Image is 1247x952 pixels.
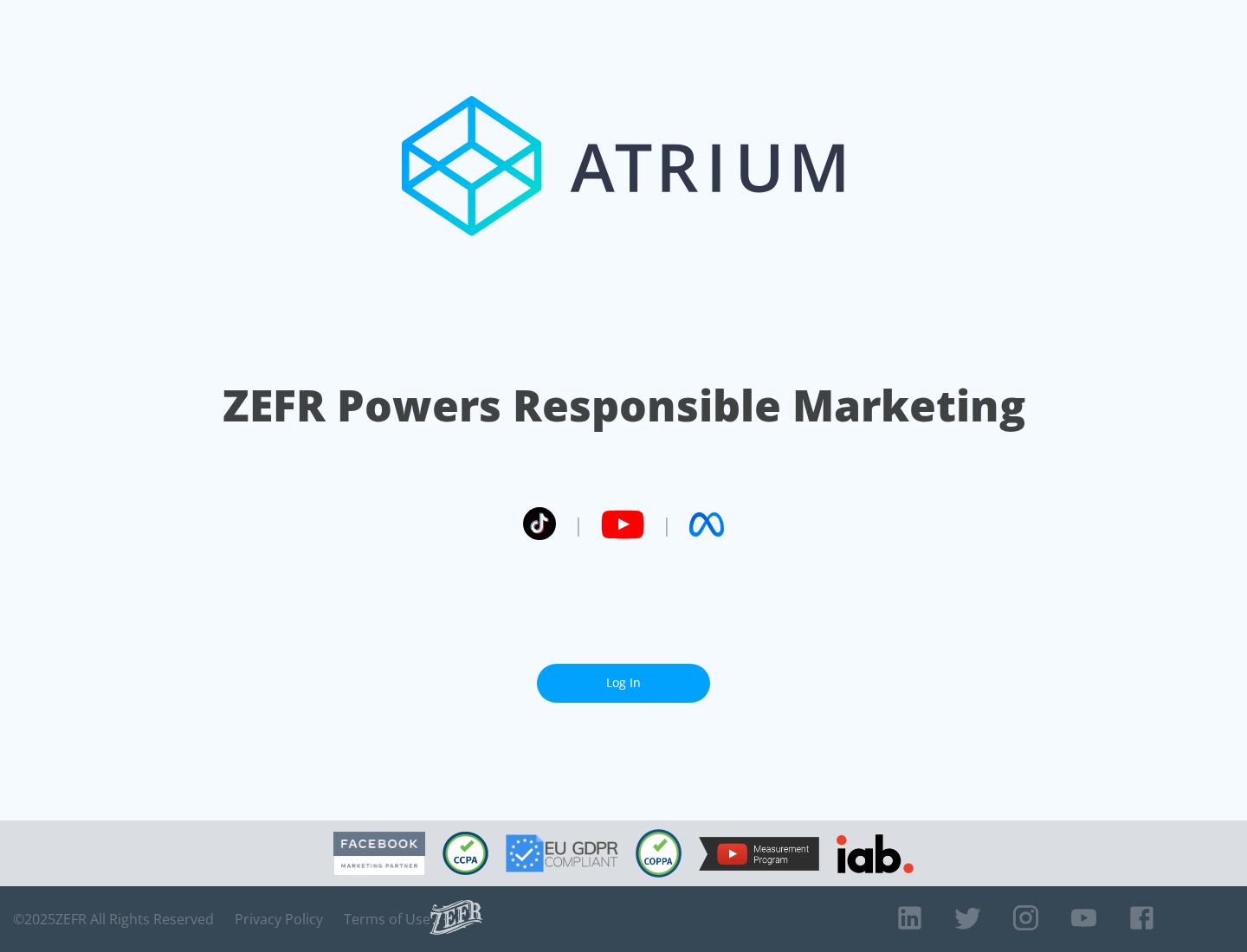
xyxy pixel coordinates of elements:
a: Terms of Use [344,910,430,928]
a: Log In [537,664,710,703]
img: COPPA Compliant [636,829,682,878]
span: | [573,511,584,537]
img: YouTube Measurement Program [699,837,819,871]
h1: ZEFR Powers Responsible Marketing [223,376,1025,435]
span: © 2025 ZEFR All Rights Reserved [13,910,214,928]
img: CCPA Compliant [443,832,488,875]
span: | [662,511,672,537]
img: IAB [837,834,914,873]
img: GDPR Compliant [506,834,618,872]
img: Facebook Marketing Partner [333,832,425,876]
a: Privacy Policy [235,910,323,928]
